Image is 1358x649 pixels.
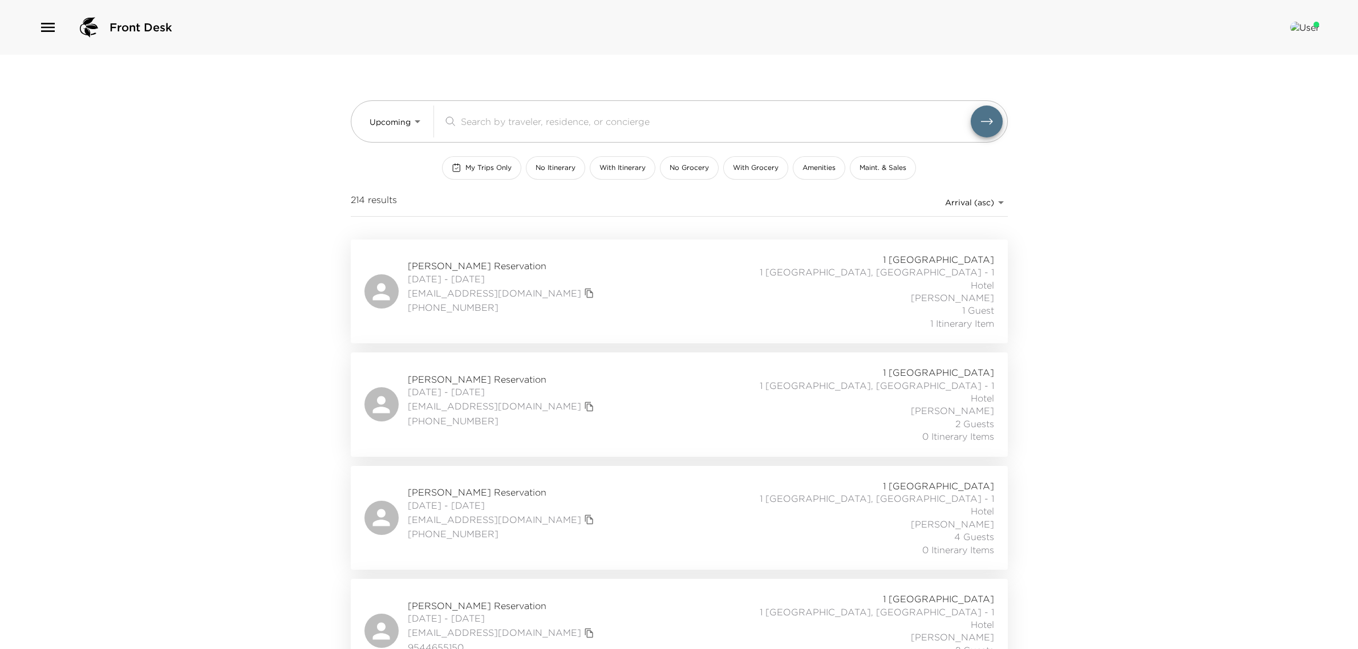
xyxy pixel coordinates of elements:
span: 1 [GEOGRAPHIC_DATA], [GEOGRAPHIC_DATA] - 1 Hotel [742,606,994,631]
button: No Grocery [660,156,719,180]
span: Upcoming [370,117,411,127]
span: [PERSON_NAME] [911,518,994,530]
span: [PERSON_NAME] [911,404,994,417]
button: copy primary member email [581,625,597,641]
button: No Itinerary [526,156,585,180]
span: [PERSON_NAME] Reservation [408,599,597,612]
button: copy primary member email [581,512,597,528]
span: Front Desk [110,19,172,35]
span: 0 Itinerary Items [922,430,994,443]
span: [DATE] - [DATE] [408,612,597,624]
span: [PERSON_NAME] Reservation [408,259,597,272]
a: [PERSON_NAME] Reservation[DATE] - [DATE][EMAIL_ADDRESS][DOMAIN_NAME]copy primary member email[PHO... [351,240,1008,343]
button: My Trips Only [442,156,521,180]
a: [PERSON_NAME] Reservation[DATE] - [DATE][EMAIL_ADDRESS][DOMAIN_NAME]copy primary member email[PHO... [351,352,1008,456]
span: No Grocery [670,163,709,173]
span: My Trips Only [465,163,512,173]
span: Arrival (asc) [945,197,994,208]
span: 1 [GEOGRAPHIC_DATA] [883,480,994,492]
button: copy primary member email [581,399,597,415]
span: With Itinerary [599,163,646,173]
span: [PHONE_NUMBER] [408,415,597,427]
span: 214 results [351,193,397,212]
span: 1 [GEOGRAPHIC_DATA], [GEOGRAPHIC_DATA] - 1 Hotel [742,266,994,291]
span: [DATE] - [DATE] [408,273,597,285]
span: [PERSON_NAME] Reservation [408,373,597,386]
span: 1 Guest [962,304,994,317]
span: [DATE] - [DATE] [408,386,597,398]
img: logo [75,14,103,41]
span: No Itinerary [536,163,575,173]
img: User [1290,22,1319,33]
span: [DATE] - [DATE] [408,499,597,512]
a: [EMAIL_ADDRESS][DOMAIN_NAME] [408,626,581,639]
a: [PERSON_NAME] Reservation[DATE] - [DATE][EMAIL_ADDRESS][DOMAIN_NAME]copy primary member email[PHO... [351,466,1008,570]
span: 1 [GEOGRAPHIC_DATA], [GEOGRAPHIC_DATA] - 1 Hotel [742,492,994,518]
a: [EMAIL_ADDRESS][DOMAIN_NAME] [408,400,581,412]
span: Maint. & Sales [860,163,906,173]
span: 0 Itinerary Items [922,543,994,556]
button: With Itinerary [590,156,655,180]
span: [PHONE_NUMBER] [408,301,597,314]
span: [PERSON_NAME] [911,631,994,643]
span: [PERSON_NAME] Reservation [408,486,597,498]
span: 1 [GEOGRAPHIC_DATA], [GEOGRAPHIC_DATA] - 1 Hotel [742,379,994,405]
a: [EMAIL_ADDRESS][DOMAIN_NAME] [408,287,581,299]
span: Amenities [802,163,836,173]
span: With Grocery [733,163,779,173]
span: 2 Guests [955,417,994,430]
button: copy primary member email [581,285,597,301]
span: 1 [GEOGRAPHIC_DATA] [883,253,994,266]
span: [PERSON_NAME] [911,291,994,304]
input: Search by traveler, residence, or concierge [461,115,971,128]
button: Maint. & Sales [850,156,916,180]
span: 1 Itinerary Item [930,317,994,330]
span: 1 [GEOGRAPHIC_DATA] [883,593,994,605]
span: 4 Guests [954,530,994,543]
button: Amenities [793,156,845,180]
span: 1 [GEOGRAPHIC_DATA] [883,366,994,379]
a: [EMAIL_ADDRESS][DOMAIN_NAME] [408,513,581,526]
button: With Grocery [723,156,788,180]
span: [PHONE_NUMBER] [408,528,597,540]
